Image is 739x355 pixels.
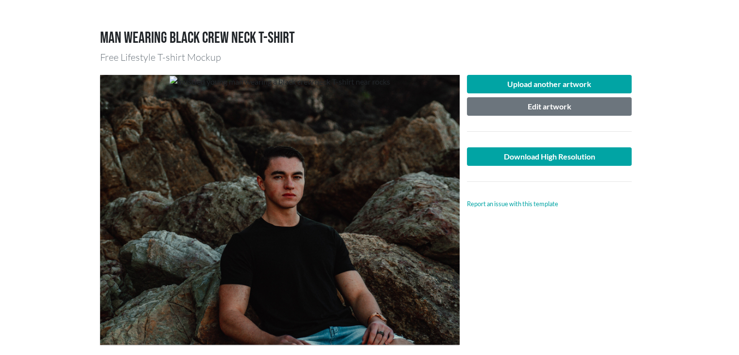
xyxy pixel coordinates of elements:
[467,147,632,166] a: Download High Resolution
[467,200,558,208] a: Report an issue with this template
[467,97,632,116] button: Edit artwork
[100,52,639,63] h3: Free Lifestyle T-shirt Mockup
[467,75,632,93] button: Upload another artwork
[100,29,639,48] h1: Man wearing black crew neck T-shirt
